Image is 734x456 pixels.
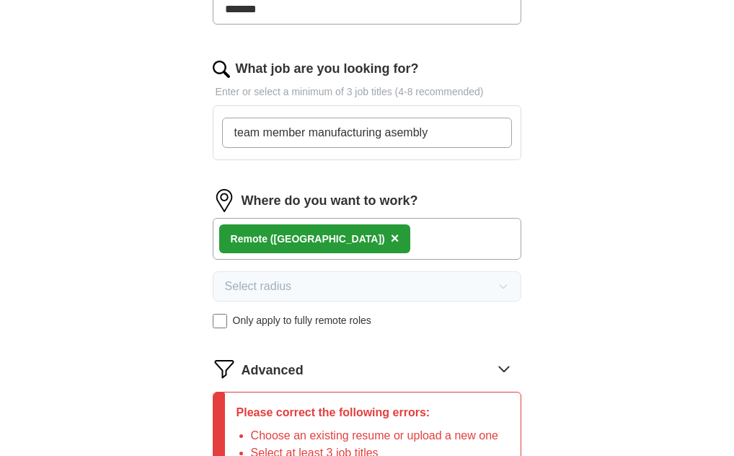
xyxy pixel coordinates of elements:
span: Only apply to fully remote roles [233,313,371,328]
button: Select radius [213,271,522,302]
p: Enter or select a minimum of 3 job titles (4-8 recommended) [213,84,522,100]
img: location.png [213,189,236,212]
li: Choose an existing resume or upload a new one [251,427,498,444]
span: × [391,230,399,246]
button: × [391,228,399,250]
span: Advanced [242,361,304,380]
label: Where do you want to work? [242,191,418,211]
input: Only apply to fully remote roles [213,314,227,328]
input: Type a job title and press enter [222,118,513,148]
div: Remote ([GEOGRAPHIC_DATA]) [231,232,385,247]
img: filter [213,357,236,380]
img: search.png [213,61,230,78]
label: What job are you looking for? [236,59,419,79]
span: Select radius [225,278,292,295]
p: Please correct the following errors: [236,404,498,421]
